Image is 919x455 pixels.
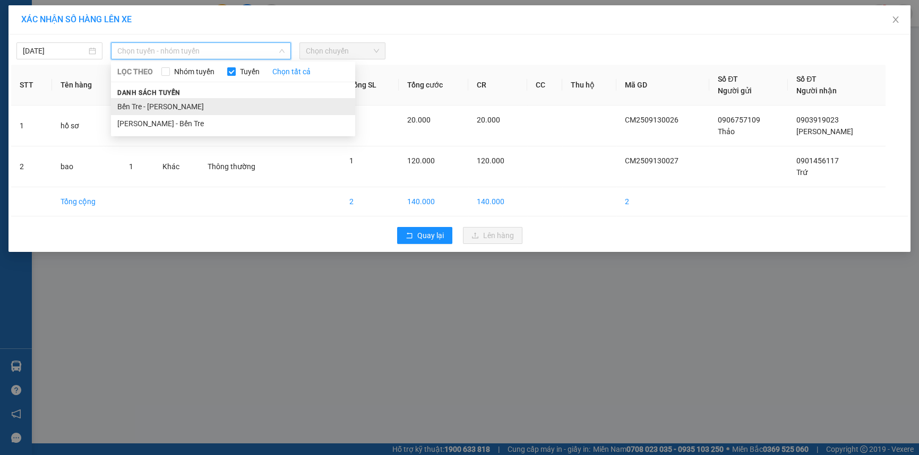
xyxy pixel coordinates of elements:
[199,146,285,187] td: Thông thường
[117,66,153,77] span: LỌC THEO
[796,168,808,177] span: Trứ
[341,187,399,216] td: 2
[129,162,133,171] span: 1
[796,86,837,95] span: Người nhận
[625,156,678,165] span: CM2509130027
[52,65,121,106] th: Tên hàng
[796,156,839,165] span: 0901456117
[625,116,678,124] span: CM2509130026
[341,65,399,106] th: Tổng SL
[718,75,738,83] span: Số ĐT
[21,14,132,24] span: XÁC NHẬN SỐ HÀNG LÊN XE
[170,66,219,77] span: Nhóm tuyến
[796,116,839,124] span: 0903919023
[718,86,752,95] span: Người gửi
[468,187,527,216] td: 140.000
[616,65,710,106] th: Mã GD
[272,66,311,77] a: Chọn tất cả
[397,227,452,244] button: rollbackQuay lại
[349,156,354,165] span: 1
[796,127,853,136] span: [PERSON_NAME]
[399,65,468,106] th: Tổng cước
[417,230,444,241] span: Quay lại
[52,146,121,187] td: bao
[236,66,264,77] span: Tuyến
[52,187,121,216] td: Tổng cộng
[881,5,911,35] button: Close
[117,43,285,59] span: Chọn tuyến - nhóm tuyến
[616,187,710,216] td: 2
[11,146,52,187] td: 2
[111,115,355,132] li: [PERSON_NAME] - Bến Tre
[11,106,52,146] td: 1
[407,156,435,165] span: 120.000
[279,48,285,54] span: down
[23,45,87,57] input: 13/09/2025
[11,65,52,106] th: STT
[477,116,500,124] span: 20.000
[306,43,379,59] span: Chọn chuyến
[468,65,527,106] th: CR
[407,116,431,124] span: 20.000
[111,88,187,98] span: Danh sách tuyến
[796,75,817,83] span: Số ĐT
[406,232,413,240] span: rollback
[399,187,468,216] td: 140.000
[477,156,504,165] span: 120.000
[52,106,121,146] td: hồ sơ
[154,146,199,187] td: Khác
[562,65,616,106] th: Thu hộ
[718,116,760,124] span: 0906757109
[527,65,562,106] th: CC
[463,227,522,244] button: uploadLên hàng
[111,98,355,115] li: Bến Tre - [PERSON_NAME]
[718,127,735,136] span: Thảo
[891,15,900,24] span: close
